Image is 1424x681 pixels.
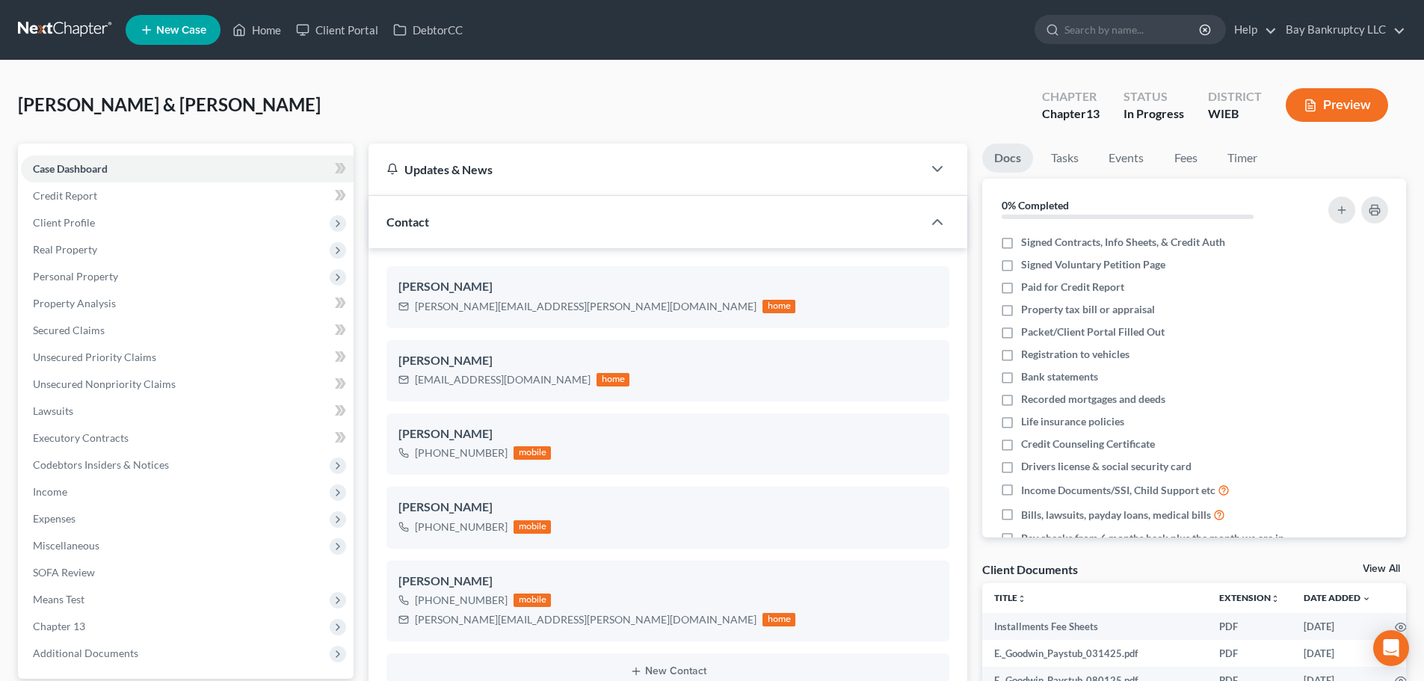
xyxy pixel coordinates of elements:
[1021,459,1192,474] span: Drivers license & social security card
[33,243,97,256] span: Real Property
[33,162,108,175] span: Case Dashboard
[762,300,795,313] div: home
[1227,16,1277,43] a: Help
[514,594,551,607] div: mobile
[514,520,551,534] div: mobile
[1021,257,1165,272] span: Signed Voluntary Petition Page
[33,297,116,309] span: Property Analysis
[1208,88,1262,105] div: District
[1042,88,1100,105] div: Chapter
[1021,302,1155,317] span: Property tax bill or appraisal
[1207,613,1292,640] td: PDF
[33,324,105,336] span: Secured Claims
[415,299,756,314] div: [PERSON_NAME][EMAIL_ADDRESS][PERSON_NAME][DOMAIN_NAME]
[398,425,937,443] div: [PERSON_NAME]
[386,161,904,177] div: Updates & News
[1021,437,1155,452] span: Credit Counseling Certificate
[1373,630,1409,666] div: Open Intercom Messenger
[33,566,95,579] span: SOFA Review
[982,613,1207,640] td: Installments Fee Sheets
[33,458,169,471] span: Codebtors Insiders & Notices
[1208,105,1262,123] div: WIEB
[982,561,1078,577] div: Client Documents
[1124,105,1184,123] div: In Progress
[1215,144,1269,173] a: Timer
[1021,280,1124,295] span: Paid for Credit Report
[21,182,354,209] a: Credit Report
[21,317,354,344] a: Secured Claims
[1021,483,1215,498] span: Income Documents/SSI, Child Support etc
[386,16,470,43] a: DebtorCC
[33,485,67,498] span: Income
[33,647,138,659] span: Additional Documents
[33,620,85,632] span: Chapter 13
[1362,594,1371,603] i: expand_more
[1086,106,1100,120] span: 13
[514,446,551,460] div: mobile
[415,612,756,627] div: [PERSON_NAME][EMAIL_ADDRESS][PERSON_NAME][DOMAIN_NAME]
[415,446,508,460] div: [PHONE_NUMBER]
[225,16,289,43] a: Home
[398,499,937,517] div: [PERSON_NAME]
[415,520,508,534] div: [PHONE_NUMBER]
[33,378,176,390] span: Unsecured Nonpriority Claims
[18,93,321,115] span: [PERSON_NAME] & [PERSON_NAME]
[1304,592,1371,603] a: Date Added expand_more
[398,352,937,370] div: [PERSON_NAME]
[1021,347,1129,362] span: Registration to vehicles
[1021,235,1225,250] span: Signed Contracts, Info Sheets, & Credit Auth
[33,539,99,552] span: Miscellaneous
[21,559,354,586] a: SOFA Review
[1292,640,1383,667] td: [DATE]
[982,640,1207,667] td: E._Goodwin_Paystub_031425.pdf
[1286,88,1388,122] button: Preview
[398,278,937,296] div: [PERSON_NAME]
[21,290,354,317] a: Property Analysis
[1097,144,1156,173] a: Events
[21,371,354,398] a: Unsecured Nonpriority Claims
[597,373,629,386] div: home
[21,425,354,452] a: Executory Contracts
[415,372,591,387] div: [EMAIL_ADDRESS][DOMAIN_NAME]
[33,431,129,444] span: Executory Contracts
[21,344,354,371] a: Unsecured Priority Claims
[33,270,118,283] span: Personal Property
[289,16,386,43] a: Client Portal
[1021,508,1211,523] span: Bills, lawsuits, payday loans, medical bills
[33,351,156,363] span: Unsecured Priority Claims
[33,404,73,417] span: Lawsuits
[1363,564,1400,574] a: View All
[415,593,508,608] div: [PHONE_NUMBER]
[994,592,1026,603] a: Titleunfold_more
[1271,594,1280,603] i: unfold_more
[982,144,1033,173] a: Docs
[1021,531,1284,546] span: Pay checks from 6 months back plus the month we are in
[1021,392,1165,407] span: Recorded mortgages and deeds
[156,25,206,36] span: New Case
[33,593,84,605] span: Means Test
[1124,88,1184,105] div: Status
[1039,144,1091,173] a: Tasks
[21,155,354,182] a: Case Dashboard
[21,398,354,425] a: Lawsuits
[1292,613,1383,640] td: [DATE]
[398,665,937,677] button: New Contact
[1278,16,1405,43] a: Bay Bankruptcy LLC
[1219,592,1280,603] a: Extensionunfold_more
[1207,640,1292,667] td: PDF
[1002,199,1069,212] strong: 0% Completed
[33,512,75,525] span: Expenses
[386,215,429,229] span: Contact
[1042,105,1100,123] div: Chapter
[33,189,97,202] span: Credit Report
[1021,414,1124,429] span: Life insurance policies
[762,613,795,626] div: home
[1021,324,1165,339] span: Packet/Client Portal Filled Out
[1021,369,1098,384] span: Bank statements
[1064,16,1201,43] input: Search by name...
[398,573,937,591] div: [PERSON_NAME]
[1162,144,1209,173] a: Fees
[1017,594,1026,603] i: unfold_more
[33,216,95,229] span: Client Profile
